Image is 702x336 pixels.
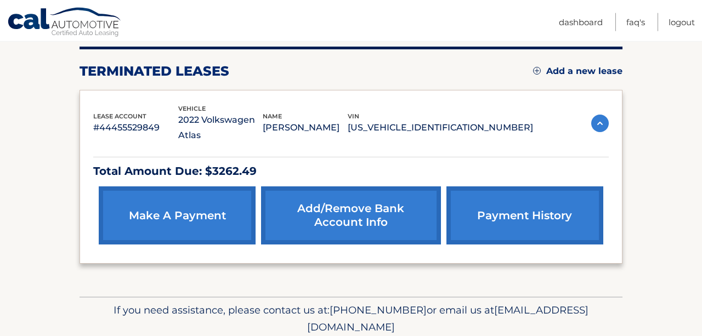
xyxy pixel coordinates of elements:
p: #44455529849 [93,120,178,135]
span: [PHONE_NUMBER] [330,304,427,316]
h2: terminated leases [80,63,229,79]
img: accordion-active.svg [591,115,609,132]
a: Dashboard [559,13,603,31]
span: vin [348,112,359,120]
img: add.svg [533,67,541,75]
a: Cal Automotive [7,7,122,39]
span: name [263,112,282,120]
a: Add a new lease [533,66,622,77]
span: lease account [93,112,146,120]
span: vehicle [178,105,206,112]
a: FAQ's [626,13,645,31]
a: make a payment [99,186,256,244]
a: Logout [669,13,695,31]
p: Total Amount Due: $3262.49 [93,162,609,181]
p: [PERSON_NAME] [263,120,348,135]
a: payment history [446,186,603,244]
p: 2022 Volkswagen Atlas [178,112,263,143]
a: Add/Remove bank account info [261,186,440,244]
p: [US_VEHICLE_IDENTIFICATION_NUMBER] [348,120,533,135]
